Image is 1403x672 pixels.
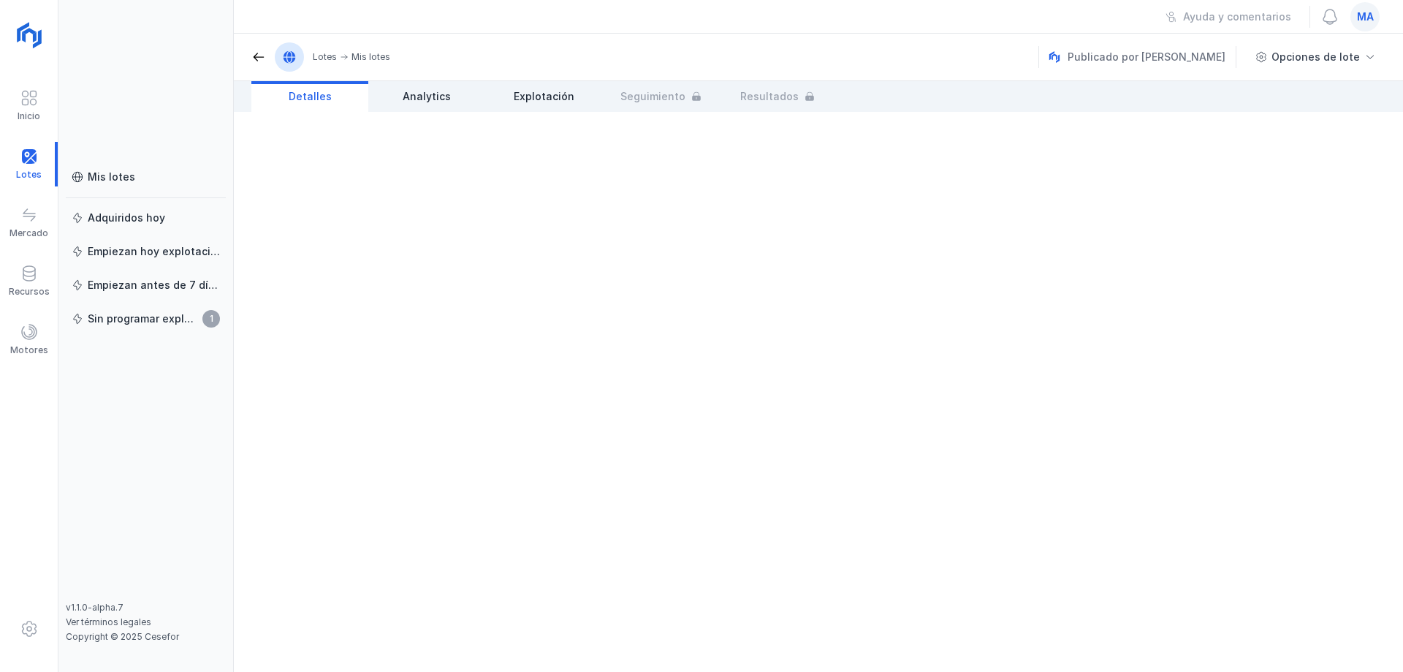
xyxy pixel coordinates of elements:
[740,89,799,104] span: Resultados
[66,205,226,231] a: Adquiridos hoy
[202,310,220,328] span: 1
[313,51,337,63] div: Lotes
[11,17,47,53] img: logoRight.svg
[9,286,50,298] div: Recursos
[9,227,48,239] div: Mercado
[1183,10,1291,24] div: Ayuda y comentarios
[18,110,40,122] div: Inicio
[66,602,226,614] div: v1.1.0-alpha.7
[289,89,332,104] span: Detalles
[88,278,220,292] div: Empiezan antes de 7 días
[88,312,198,326] div: Sin programar explotación
[719,81,836,112] a: Resultados
[514,89,574,104] span: Explotación
[368,81,485,112] a: Analytics
[66,306,226,332] a: Sin programar explotación1
[251,81,368,112] a: Detalles
[66,631,226,643] div: Copyright © 2025 Cesefor
[88,244,220,259] div: Empiezan hoy explotación
[1357,10,1374,24] span: ma
[88,211,165,225] div: Adquiridos hoy
[1271,50,1360,64] div: Opciones de lote
[351,51,390,63] div: Mis lotes
[66,164,226,190] a: Mis lotes
[66,272,226,298] a: Empiezan antes de 7 días
[1049,51,1060,63] img: nemus.svg
[66,616,151,627] a: Ver términos legales
[88,170,135,184] div: Mis lotes
[620,89,685,104] span: Seguimiento
[66,238,226,265] a: Empiezan hoy explotación
[1049,46,1239,68] div: Publicado por [PERSON_NAME]
[485,81,602,112] a: Explotación
[602,81,719,112] a: Seguimiento
[403,89,451,104] span: Analytics
[1156,4,1301,29] button: Ayuda y comentarios
[10,344,48,356] div: Motores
